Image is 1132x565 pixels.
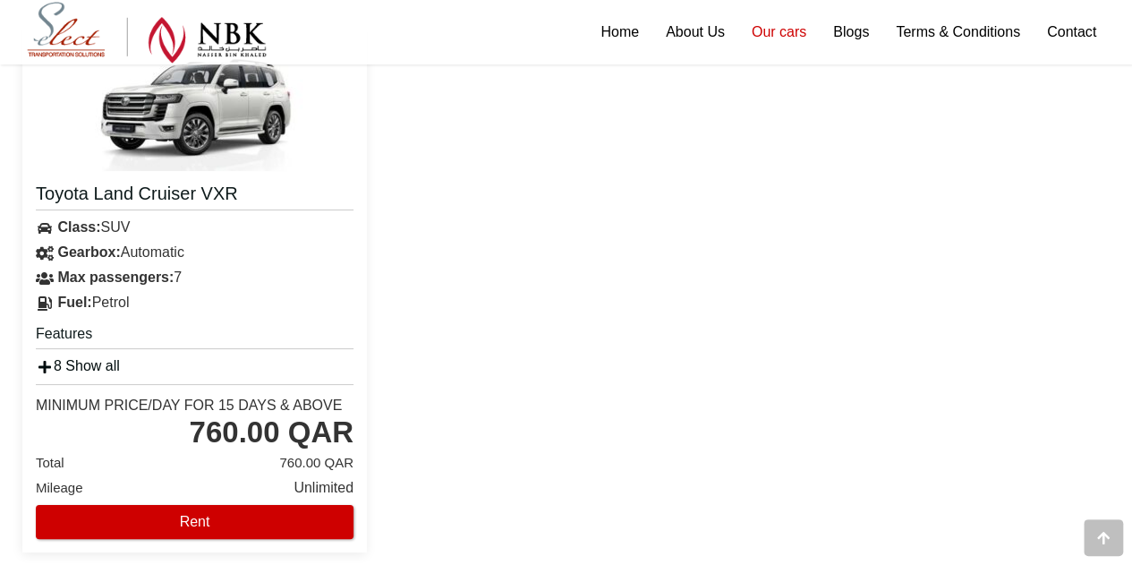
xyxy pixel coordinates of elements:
[57,270,174,285] strong: Max passengers:
[27,2,267,64] img: Select Rent a Car
[36,358,120,373] a: 8 Show all
[57,219,100,235] strong: Class:
[36,505,353,539] button: Rent
[57,295,91,310] strong: Fuel:
[36,397,342,415] div: Minimum Price/Day for 15 days & Above
[22,265,367,290] div: 7
[190,415,353,450] div: 760.00 QAR
[88,37,302,171] img: Toyota Land Cruiser VXR
[22,215,367,240] div: SUV
[57,244,120,260] strong: Gearbox:
[36,455,64,470] span: Total
[36,324,353,349] h5: Features
[36,182,353,210] a: Toyota Land Cruiser VXR
[36,480,83,495] span: Mileage
[22,240,367,265] div: Automatic
[279,450,353,475] span: 760.00 QAR
[1084,519,1123,556] div: Go to top
[294,475,353,501] span: Unlimited
[22,290,367,315] div: Petrol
